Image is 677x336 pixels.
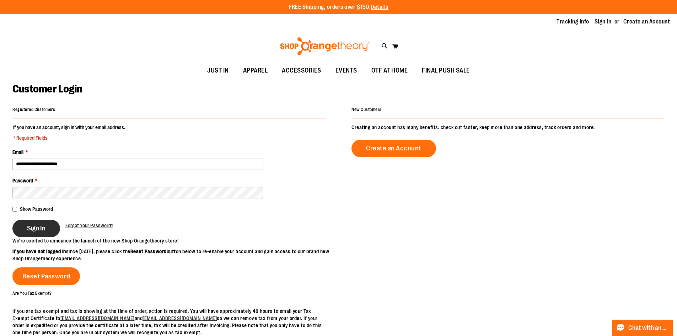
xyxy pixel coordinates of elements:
span: * Required Fields [13,134,125,142]
span: Reset Password [22,272,70,280]
a: Forgot Your Password? [65,222,113,229]
span: Password [12,178,33,183]
p: If you are tax exempt and tax is showing at the time of order, action is required. You will have ... [12,308,326,336]
a: Reset Password [12,267,80,285]
a: Details [371,4,388,10]
button: Sign In [12,220,60,237]
a: EVENTS [328,63,364,79]
p: Creating an account has many benefits: check out faster, keep more than one address, track orders... [351,124,665,131]
button: Chat with an Expert [612,320,673,336]
p: since [DATE], please click the button below to re-enable your account and gain access to our bran... [12,248,339,262]
span: EVENTS [335,63,357,79]
a: OTF AT HOME [364,63,415,79]
a: [EMAIL_ADDRESS][DOMAIN_NAME] [143,315,217,321]
span: JUST IN [207,63,229,79]
strong: Registered Customers [12,107,55,112]
span: APPAREL [243,63,268,79]
a: Create an Account [623,18,670,26]
span: FINAL PUSH SALE [422,63,470,79]
span: Email [12,149,23,155]
span: Sign In [27,224,45,232]
strong: New Customers [351,107,382,112]
strong: Are You Tax Exempt? [12,290,52,295]
span: Forgot Your Password? [65,223,113,228]
p: We’re excited to announce the launch of the new Shop Orangetheory store! [12,237,339,244]
span: Customer Login [12,83,82,95]
a: APPAREL [236,63,275,79]
span: Create an Account [366,144,421,152]
span: Chat with an Expert [628,325,668,331]
span: ACCESSORIES [282,63,321,79]
img: Shop Orangetheory [279,37,371,55]
a: FINAL PUSH SALE [415,63,477,79]
a: Tracking Info [557,18,589,26]
strong: Reset Password [130,249,167,254]
span: OTF AT HOME [371,63,408,79]
legend: If you have an account, sign in with your email address. [12,124,126,142]
p: FREE Shipping, orders over $150. [289,3,388,11]
a: JUST IN [200,63,236,79]
span: Show Password [20,206,53,212]
strong: If you have not logged in [12,249,66,254]
a: Create an Account [351,140,436,157]
a: ACCESSORIES [275,63,328,79]
a: Sign In [595,18,612,26]
a: [EMAIL_ADDRESS][DOMAIN_NAME] [60,315,135,321]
